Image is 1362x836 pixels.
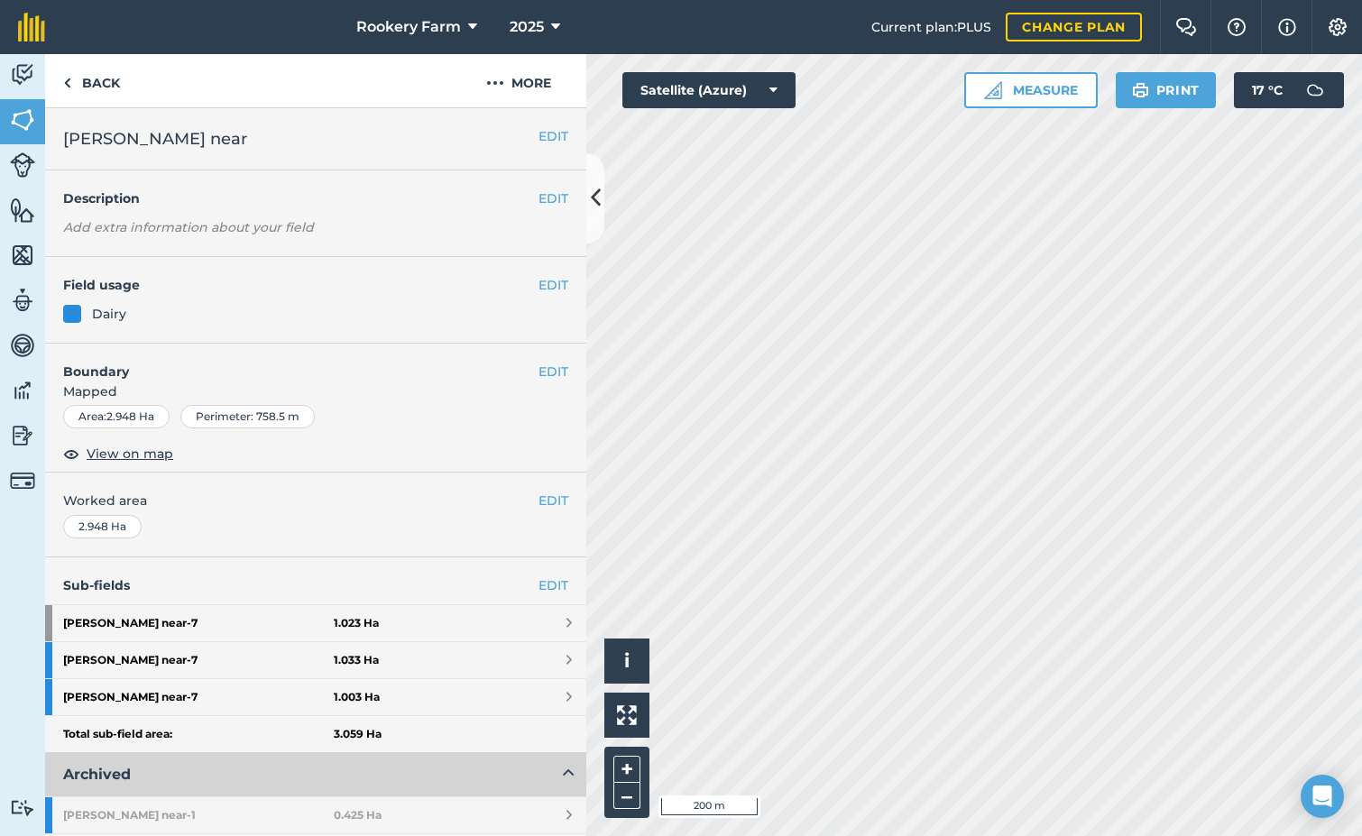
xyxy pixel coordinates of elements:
button: EDIT [538,275,568,295]
h4: Sub-fields [45,575,586,595]
img: A cog icon [1327,18,1348,36]
span: Worked area [63,491,568,510]
a: [PERSON_NAME] near-71.023 Ha [45,605,586,641]
div: Open Intercom Messenger [1301,775,1344,818]
img: svg+xml;base64,PD94bWwgdmVyc2lvbj0iMS4wIiBlbmNvZGluZz0idXRmLTgiPz4KPCEtLSBHZW5lcmF0b3I6IEFkb2JlIE... [10,468,35,493]
img: svg+xml;base64,PHN2ZyB4bWxucz0iaHR0cDovL3d3dy53My5vcmcvMjAwMC9zdmciIHdpZHRoPSIxOSIgaGVpZ2h0PSIyNC... [1132,79,1149,101]
a: [PERSON_NAME] near-71.033 Ha [45,642,586,678]
button: View on map [63,443,173,464]
img: svg+xml;base64,PHN2ZyB4bWxucz0iaHR0cDovL3d3dy53My5vcmcvMjAwMC9zdmciIHdpZHRoPSIxNyIgaGVpZ2h0PSIxNy... [1278,16,1296,38]
button: Measure [964,72,1098,108]
button: Satellite (Azure) [622,72,796,108]
button: EDIT [538,126,568,146]
div: Perimeter : 758.5 m [180,405,315,428]
strong: 0.425 Ha [334,808,382,822]
img: svg+xml;base64,PHN2ZyB4bWxucz0iaHR0cDovL3d3dy53My5vcmcvMjAwMC9zdmciIHdpZHRoPSIxOCIgaGVpZ2h0PSIyNC... [63,443,79,464]
button: EDIT [538,188,568,208]
img: svg+xml;base64,PD94bWwgdmVyc2lvbj0iMS4wIiBlbmNvZGluZz0idXRmLTgiPz4KPCEtLSBHZW5lcmF0b3I6IEFkb2JlIE... [1297,72,1333,108]
span: 2025 [510,16,544,38]
button: EDIT [538,491,568,510]
button: – [613,783,640,809]
img: svg+xml;base64,PHN2ZyB4bWxucz0iaHR0cDovL3d3dy53My5vcmcvMjAwMC9zdmciIHdpZHRoPSIyMCIgaGVpZ2h0PSIyNC... [486,72,504,94]
a: Back [45,54,138,107]
img: svg+xml;base64,PD94bWwgdmVyc2lvbj0iMS4wIiBlbmNvZGluZz0idXRmLTgiPz4KPCEtLSBHZW5lcmF0b3I6IEFkb2JlIE... [10,799,35,816]
span: Current plan : PLUS [871,17,991,37]
img: svg+xml;base64,PHN2ZyB4bWxucz0iaHR0cDovL3d3dy53My5vcmcvMjAwMC9zdmciIHdpZHRoPSI1NiIgaGVpZ2h0PSI2MC... [10,242,35,269]
strong: 1.023 Ha [334,616,379,630]
img: svg+xml;base64,PD94bWwgdmVyc2lvbj0iMS4wIiBlbmNvZGluZz0idXRmLTgiPz4KPCEtLSBHZW5lcmF0b3I6IEFkb2JlIE... [10,332,35,359]
strong: [PERSON_NAME] near - 1 [63,797,334,833]
button: Archived [45,753,586,796]
a: [PERSON_NAME] near-71.003 Ha [45,679,586,715]
button: More [451,54,586,107]
img: Ruler icon [984,81,1002,99]
span: [PERSON_NAME] near [63,126,247,152]
button: EDIT [538,362,568,381]
img: A question mark icon [1226,18,1247,36]
strong: 3.059 Ha [334,727,382,741]
div: Dairy [92,304,126,324]
button: 17 °C [1234,72,1344,108]
div: 2.948 Ha [63,515,142,538]
span: 17 ° C [1252,72,1283,108]
img: svg+xml;base64,PD94bWwgdmVyc2lvbj0iMS4wIiBlbmNvZGluZz0idXRmLTgiPz4KPCEtLSBHZW5lcmF0b3I6IEFkb2JlIE... [10,61,35,88]
button: Print [1116,72,1217,108]
img: Two speech bubbles overlapping with the left bubble in the forefront [1175,18,1197,36]
span: Mapped [45,381,586,401]
img: svg+xml;base64,PD94bWwgdmVyc2lvbj0iMS4wIiBlbmNvZGluZz0idXRmLTgiPz4KPCEtLSBHZW5lcmF0b3I6IEFkb2JlIE... [10,287,35,314]
img: Four arrows, one pointing top left, one top right, one bottom right and the last bottom left [617,705,637,725]
strong: [PERSON_NAME] near - 7 [63,642,334,678]
h4: Description [63,188,568,208]
img: svg+xml;base64,PD94bWwgdmVyc2lvbj0iMS4wIiBlbmNvZGluZz0idXRmLTgiPz4KPCEtLSBHZW5lcmF0b3I6IEFkb2JlIE... [10,152,35,178]
strong: Total sub-field area: [63,727,334,741]
img: svg+xml;base64,PD94bWwgdmVyc2lvbj0iMS4wIiBlbmNvZGluZz0idXRmLTgiPz4KPCEtLSBHZW5lcmF0b3I6IEFkb2JlIE... [10,422,35,449]
h4: Boundary [45,344,538,381]
img: svg+xml;base64,PD94bWwgdmVyc2lvbj0iMS4wIiBlbmNvZGluZz0idXRmLTgiPz4KPCEtLSBHZW5lcmF0b3I6IEFkb2JlIE... [10,377,35,404]
strong: [PERSON_NAME] near - 7 [63,679,334,715]
strong: 1.003 Ha [334,690,380,704]
button: i [604,638,649,684]
span: i [624,649,630,672]
a: [PERSON_NAME] near-10.425 Ha [45,797,586,833]
img: svg+xml;base64,PHN2ZyB4bWxucz0iaHR0cDovL3d3dy53My5vcmcvMjAwMC9zdmciIHdpZHRoPSI1NiIgaGVpZ2h0PSI2MC... [10,106,35,133]
span: Rookery Farm [356,16,461,38]
a: Change plan [1006,13,1142,41]
h4: Field usage [63,275,538,295]
img: fieldmargin Logo [18,13,45,41]
a: EDIT [538,575,568,595]
button: + [613,756,640,783]
img: svg+xml;base64,PHN2ZyB4bWxucz0iaHR0cDovL3d3dy53My5vcmcvMjAwMC9zdmciIHdpZHRoPSI1NiIgaGVpZ2h0PSI2MC... [10,197,35,224]
span: View on map [87,444,173,464]
strong: [PERSON_NAME] near - 7 [63,605,334,641]
em: Add extra information about your field [63,219,314,235]
strong: 1.033 Ha [334,653,379,667]
div: Area : 2.948 Ha [63,405,170,428]
img: svg+xml;base64,PHN2ZyB4bWxucz0iaHR0cDovL3d3dy53My5vcmcvMjAwMC9zdmciIHdpZHRoPSI5IiBoZWlnaHQ9IjI0Ii... [63,72,71,94]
